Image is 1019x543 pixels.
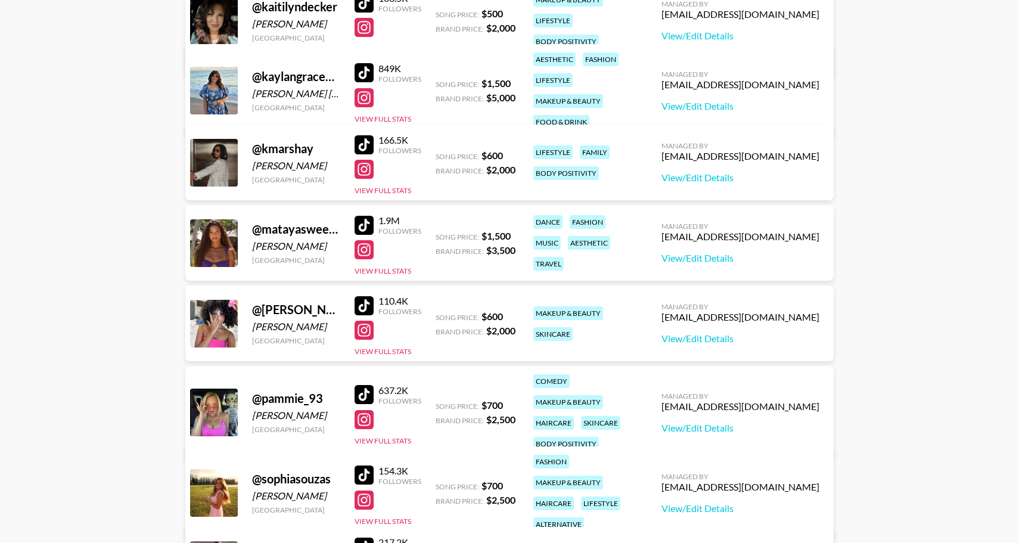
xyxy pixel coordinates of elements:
div: Managed By [661,302,819,311]
div: Managed By [661,141,819,150]
strong: $ 700 [481,480,503,491]
div: haircare [533,416,574,430]
div: music [533,236,561,250]
span: Brand Price: [436,24,484,33]
div: aesthetic [568,236,610,250]
div: @ sophiasouzas [252,471,340,486]
div: haircare [533,497,574,510]
div: alternative [533,517,584,531]
div: fashion [583,52,619,66]
div: [EMAIL_ADDRESS][DOMAIN_NAME] [661,481,819,493]
div: body positivity [533,35,599,48]
button: View Full Stats [355,436,411,445]
div: 849K [378,63,421,75]
div: [EMAIL_ADDRESS][DOMAIN_NAME] [661,8,819,20]
div: @ matayasweeting [252,222,340,237]
div: Followers [378,226,421,235]
div: [EMAIL_ADDRESS][DOMAIN_NAME] [661,311,819,323]
span: Song Price: [436,313,479,322]
div: [GEOGRAPHIC_DATA] [252,425,340,434]
div: 110.4K [378,295,421,307]
span: Song Price: [436,10,479,19]
button: View Full Stats [355,186,411,195]
div: [PERSON_NAME] [252,18,340,30]
div: 1.9M [378,215,421,226]
strong: $ 2,500 [486,494,515,505]
button: View Full Stats [355,517,411,526]
span: Song Price: [436,232,479,241]
div: [PERSON_NAME] [252,409,340,421]
div: Followers [378,4,421,13]
strong: $ 2,000 [486,22,515,33]
div: makeup & beauty [533,476,603,489]
a: View/Edit Details [661,172,819,184]
a: View/Edit Details [661,100,819,112]
div: makeup & beauty [533,94,603,108]
button: View Full Stats [355,114,411,123]
span: Brand Price: [436,327,484,336]
div: Followers [378,146,421,155]
a: View/Edit Details [661,333,819,345]
strong: $ 1,500 [481,230,511,241]
span: Brand Price: [436,94,484,103]
div: lifestyle [533,73,573,87]
div: [PERSON_NAME] [252,490,340,502]
div: [GEOGRAPHIC_DATA] [252,175,340,184]
strong: $ 700 [481,399,503,411]
strong: $ 500 [481,8,503,19]
strong: $ 3,500 [486,244,515,256]
div: travel [533,257,564,271]
div: Followers [378,396,421,405]
div: aesthetic [533,52,576,66]
div: [PERSON_NAME] [PERSON_NAME] [252,88,340,100]
div: [PERSON_NAME] [252,160,340,172]
div: Followers [378,75,421,83]
strong: $ 1,500 [481,77,511,89]
div: body positivity [533,437,599,451]
a: View/Edit Details [661,252,819,264]
div: Managed By [661,70,819,79]
strong: $ 600 [481,311,503,322]
div: makeup & beauty [533,395,603,409]
span: Brand Price: [436,497,484,505]
div: [GEOGRAPHIC_DATA] [252,336,340,345]
div: 166.5K [378,134,421,146]
div: skincare [581,416,620,430]
div: food & drink [533,115,589,129]
div: [GEOGRAPHIC_DATA] [252,505,340,514]
strong: $ 2,000 [486,164,515,175]
span: Song Price: [436,80,479,89]
div: 637.2K [378,384,421,396]
button: View Full Stats [355,266,411,275]
strong: $ 5,000 [486,92,515,103]
span: Brand Price: [436,416,484,425]
span: Song Price: [436,152,479,161]
div: Followers [378,477,421,486]
div: [PERSON_NAME] [252,240,340,252]
span: Brand Price: [436,166,484,175]
div: @ kaylangracehedenskog [252,69,340,84]
div: [EMAIL_ADDRESS][DOMAIN_NAME] [661,150,819,162]
span: Song Price: [436,482,479,491]
button: View Full Stats [355,347,411,356]
div: fashion [570,215,605,229]
a: View/Edit Details [661,422,819,434]
div: comedy [533,374,570,388]
div: Managed By [661,392,819,401]
div: body positivity [533,166,599,180]
div: 154.3K [378,465,421,477]
div: [GEOGRAPHIC_DATA] [252,103,340,112]
strong: $ 600 [481,150,503,161]
div: lifestyle [533,14,573,27]
div: makeup & beauty [533,306,603,320]
div: @ pammie_93 [252,391,340,406]
div: [GEOGRAPHIC_DATA] [252,256,340,265]
div: @ [PERSON_NAME].[PERSON_NAME] [252,302,340,317]
div: [GEOGRAPHIC_DATA] [252,33,340,42]
div: [EMAIL_ADDRESS][DOMAIN_NAME] [661,401,819,412]
div: [EMAIL_ADDRESS][DOMAIN_NAME] [661,79,819,91]
div: Followers [378,307,421,316]
div: lifestyle [581,497,620,510]
div: Managed By [661,222,819,231]
div: lifestyle [533,145,573,159]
